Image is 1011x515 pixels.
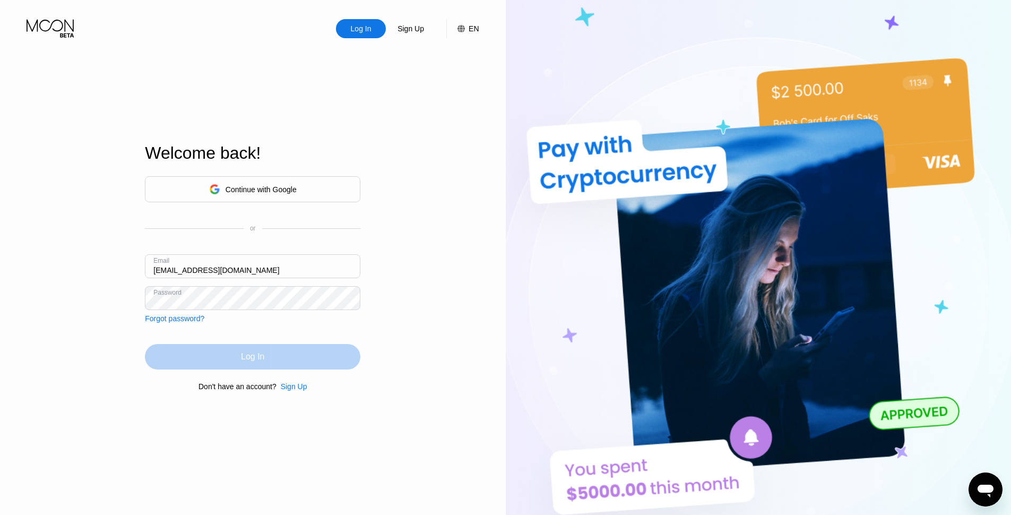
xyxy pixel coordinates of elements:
[350,23,373,34] div: Log In
[241,351,264,362] div: Log In
[969,473,1003,507] iframe: Кнопка запуска окна обмена сообщениями
[145,176,360,202] div: Continue with Google
[145,314,204,323] div: Forgot password?
[226,185,297,194] div: Continue with Google
[145,344,360,370] div: Log In
[281,382,307,391] div: Sign Up
[198,382,276,391] div: Don't have an account?
[396,23,425,34] div: Sign Up
[250,225,256,232] div: or
[153,289,182,296] div: Password
[145,143,360,163] div: Welcome back!
[276,382,307,391] div: Sign Up
[386,19,436,38] div: Sign Up
[153,257,169,264] div: Email
[336,19,386,38] div: Log In
[446,19,479,38] div: EN
[469,24,479,33] div: EN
